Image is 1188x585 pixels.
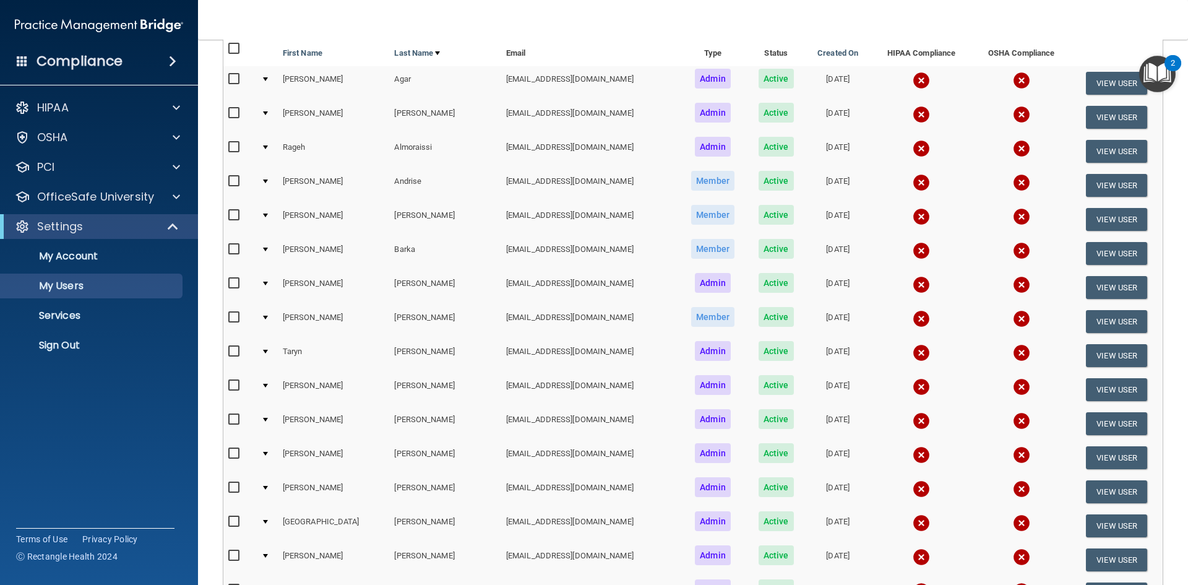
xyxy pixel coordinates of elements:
button: View User [1086,276,1147,299]
button: View User [1086,242,1147,265]
button: View User [1086,208,1147,231]
span: Admin [695,409,731,429]
td: [DATE] [805,475,871,509]
td: [EMAIL_ADDRESS][DOMAIN_NAME] [501,543,679,577]
td: [PERSON_NAME] [278,66,390,100]
img: cross.ca9f0e7f.svg [913,412,930,430]
span: Admin [695,443,731,463]
img: cross.ca9f0e7f.svg [913,548,930,566]
td: [DATE] [805,407,871,441]
p: My Account [8,250,177,262]
img: cross.ca9f0e7f.svg [1013,446,1030,464]
span: Admin [695,375,731,395]
p: Sign Out [8,339,177,352]
p: Services [8,310,177,322]
td: [EMAIL_ADDRESS][DOMAIN_NAME] [501,134,679,168]
span: Member [691,307,734,327]
span: Active [759,545,794,565]
td: [EMAIL_ADDRESS][DOMAIN_NAME] [501,407,679,441]
span: Active [759,511,794,531]
span: Active [759,137,794,157]
td: [PERSON_NAME] [389,100,501,134]
img: cross.ca9f0e7f.svg [1013,72,1030,89]
td: [PERSON_NAME] [278,236,390,271]
img: cross.ca9f0e7f.svg [913,446,930,464]
th: Email [501,37,679,66]
a: PCI [15,160,180,175]
td: [EMAIL_ADDRESS][DOMAIN_NAME] [501,168,679,202]
img: cross.ca9f0e7f.svg [1013,344,1030,362]
button: View User [1086,378,1147,401]
span: Active [759,273,794,293]
span: Admin [695,545,731,565]
img: cross.ca9f0e7f.svg [913,242,930,259]
img: cross.ca9f0e7f.svg [1013,378,1030,396]
span: Active [759,239,794,259]
span: Admin [695,273,731,293]
button: View User [1086,344,1147,367]
td: [EMAIL_ADDRESS][DOMAIN_NAME] [501,305,679,339]
img: cross.ca9f0e7f.svg [913,378,930,396]
button: View User [1086,548,1147,571]
p: Settings [37,219,83,234]
td: Taryn [278,339,390,373]
img: cross.ca9f0e7f.svg [1013,174,1030,191]
button: View User [1086,412,1147,435]
td: [EMAIL_ADDRESS][DOMAIN_NAME] [501,339,679,373]
a: OSHA [15,130,180,145]
td: [PERSON_NAME] [389,305,501,339]
span: Active [759,171,794,191]
img: cross.ca9f0e7f.svg [913,514,930,532]
td: [PERSON_NAME] [278,441,390,475]
button: View User [1086,140,1147,163]
td: [PERSON_NAME] [389,373,501,407]
span: Admin [695,69,731,89]
td: [PERSON_NAME] [389,271,501,305]
td: [PERSON_NAME] [278,271,390,305]
td: Agar [389,66,501,100]
a: Last Name [394,46,440,61]
td: Rageh [278,134,390,168]
img: cross.ca9f0e7f.svg [913,140,930,157]
span: Admin [695,341,731,361]
td: [PERSON_NAME] [389,441,501,475]
p: HIPAA [37,100,69,115]
span: Active [759,409,794,429]
th: Status [747,37,805,66]
th: OSHA Compliance [972,37,1071,66]
td: [PERSON_NAME] [278,407,390,441]
span: Active [759,69,794,89]
span: Active [759,307,794,327]
a: Settings [15,219,179,234]
th: Type [679,37,747,66]
a: Created On [817,46,858,61]
td: [PERSON_NAME] [278,168,390,202]
span: Admin [695,103,731,123]
span: Admin [695,477,731,497]
p: OfficeSafe University [37,189,154,204]
span: Member [691,205,734,225]
span: Active [759,341,794,361]
td: [DATE] [805,271,871,305]
img: cross.ca9f0e7f.svg [1013,412,1030,430]
button: View User [1086,310,1147,333]
img: cross.ca9f0e7f.svg [1013,208,1030,225]
img: cross.ca9f0e7f.svg [913,276,930,293]
td: [EMAIL_ADDRESS][DOMAIN_NAME] [501,100,679,134]
td: [PERSON_NAME] [389,202,501,236]
img: cross.ca9f0e7f.svg [1013,548,1030,566]
a: Privacy Policy [82,533,138,545]
iframe: Drift Widget Chat Controller [974,497,1173,547]
td: [PERSON_NAME] [278,543,390,577]
td: [PERSON_NAME] [389,475,501,509]
img: cross.ca9f0e7f.svg [913,310,930,327]
td: [EMAIL_ADDRESS][DOMAIN_NAME] [501,236,679,271]
span: Active [759,443,794,463]
a: OfficeSafe University [15,189,180,204]
button: View User [1086,446,1147,469]
img: cross.ca9f0e7f.svg [913,344,930,362]
td: [DATE] [805,100,871,134]
img: cross.ca9f0e7f.svg [1013,140,1030,157]
th: HIPAA Compliance [871,37,972,66]
img: cross.ca9f0e7f.svg [1013,106,1030,123]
